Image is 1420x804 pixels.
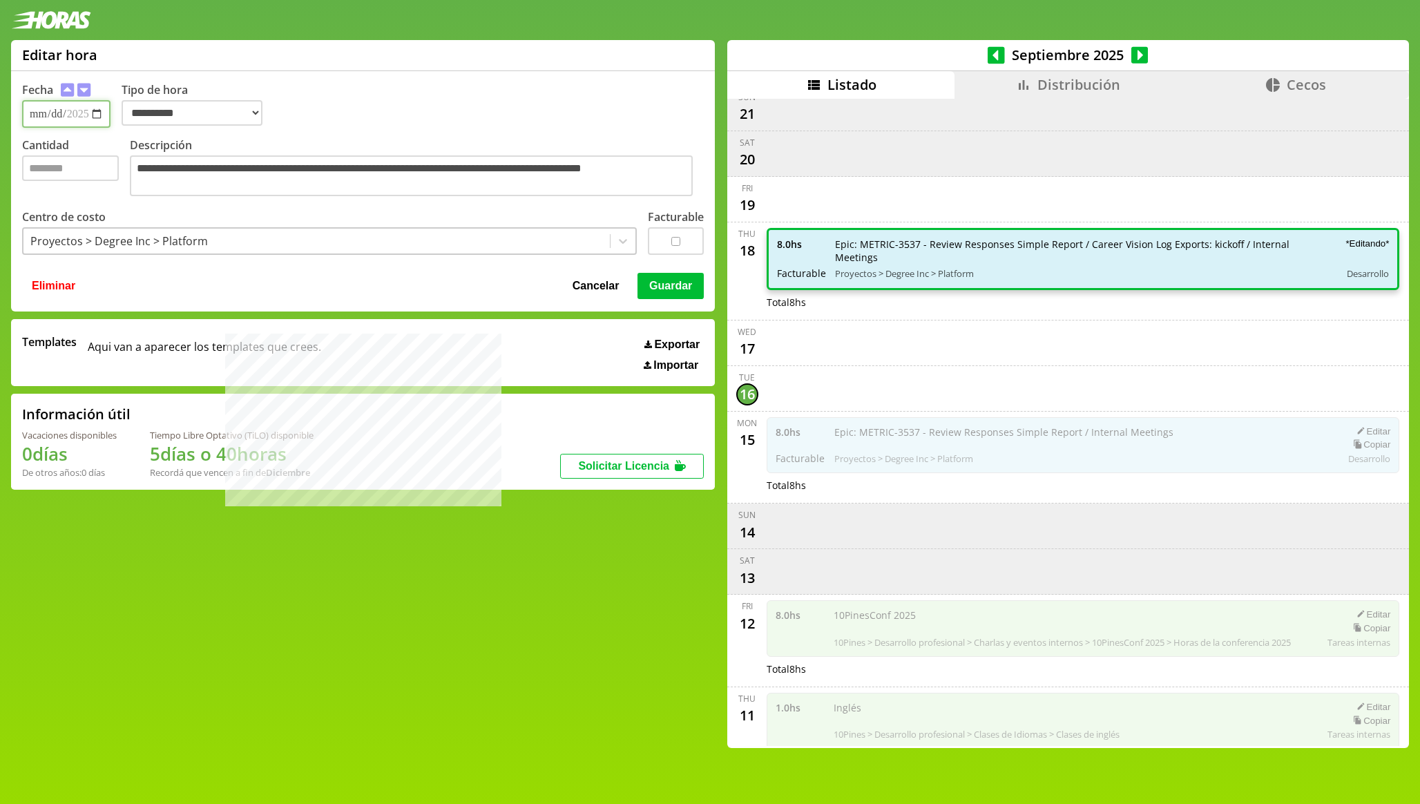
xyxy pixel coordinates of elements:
div: Total 8 hs [767,479,1400,492]
h2: Información útil [22,405,131,423]
div: Sat [740,555,755,566]
div: Wed [738,326,756,338]
div: De otros años: 0 días [22,466,117,479]
div: Proyectos > Degree Inc > Platform [30,233,208,249]
div: Fri [742,600,753,612]
span: Distribución [1037,75,1120,94]
span: Septiembre 2025 [1005,46,1131,64]
button: Eliminar [28,273,79,299]
div: 14 [736,521,758,543]
select: Tipo de hora [122,100,262,126]
div: Vacaciones disponibles [22,429,117,441]
div: 17 [736,338,758,360]
label: Cantidad [22,137,130,200]
label: Centro de costo [22,209,106,224]
textarea: Descripción [130,155,693,196]
div: Sat [740,137,755,149]
div: 12 [736,612,758,634]
button: Solicitar Licencia [560,454,704,479]
label: Tipo de hora [122,82,274,128]
div: 16 [736,383,758,405]
div: Tue [739,372,755,383]
span: Cecos [1287,75,1326,94]
label: Fecha [22,82,53,97]
div: 15 [736,429,758,451]
input: Cantidad [22,155,119,181]
img: logotipo [11,11,91,29]
b: Diciembre [266,466,310,479]
button: Guardar [637,273,704,299]
div: Tiempo Libre Optativo (TiLO) disponible [150,429,314,441]
h1: Editar hora [22,46,97,64]
div: Thu [738,693,756,705]
div: Sun [738,509,756,521]
label: Descripción [130,137,704,200]
div: Recordá que vencen a fin de [150,466,314,479]
button: Cancelar [568,273,624,299]
h1: 0 días [22,441,117,466]
div: 13 [736,566,758,588]
div: Total 8 hs [767,662,1400,676]
div: Thu [738,228,756,240]
label: Facturable [648,209,704,224]
div: 19 [736,194,758,216]
div: Fri [742,182,753,194]
span: Solicitar Licencia [578,460,669,472]
div: 21 [736,103,758,125]
h1: 5 días o 40 horas [150,441,314,466]
span: Aqui van a aparecer los templates que crees. [88,334,321,372]
span: Exportar [654,338,700,351]
div: Mon [737,417,757,429]
span: Listado [827,75,876,94]
span: Importar [653,359,698,372]
div: 11 [736,705,758,727]
div: 20 [736,149,758,171]
div: scrollable content [727,99,1409,747]
div: Total 8 hs [767,296,1400,309]
button: Exportar [640,338,704,352]
div: 18 [736,240,758,262]
span: Templates [22,334,77,350]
